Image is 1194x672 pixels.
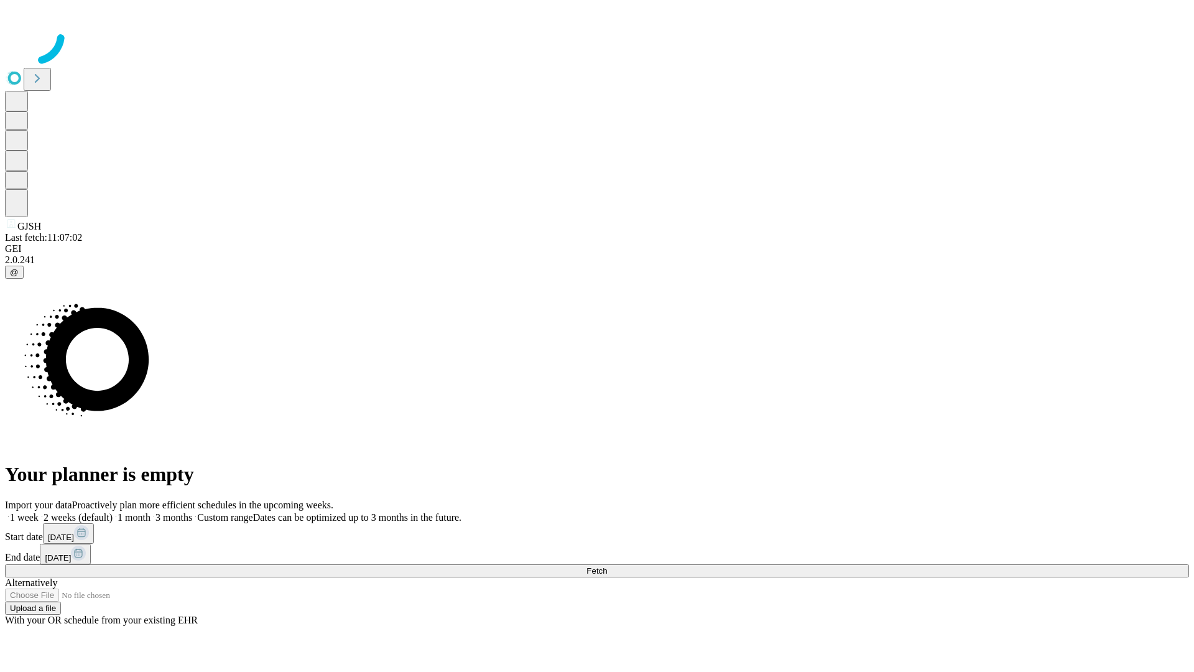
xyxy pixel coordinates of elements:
[10,512,39,523] span: 1 week
[5,523,1189,544] div: Start date
[5,602,61,615] button: Upload a file
[5,254,1189,266] div: 2.0.241
[5,564,1189,577] button: Fetch
[72,500,333,510] span: Proactively plan more efficient schedules in the upcoming weeks.
[40,544,91,564] button: [DATE]
[5,232,82,243] span: Last fetch: 11:07:02
[5,500,72,510] span: Import your data
[48,533,74,542] span: [DATE]
[43,523,94,544] button: [DATE]
[118,512,150,523] span: 1 month
[5,243,1189,254] div: GEI
[44,512,113,523] span: 2 weeks (default)
[5,463,1189,486] h1: Your planner is empty
[5,577,57,588] span: Alternatively
[197,512,252,523] span: Custom range
[253,512,461,523] span: Dates can be optimized up to 3 months in the future.
[45,553,71,562] span: [DATE]
[5,544,1189,564] div: End date
[17,221,41,231] span: GJSH
[155,512,192,523] span: 3 months
[10,268,19,277] span: @
[5,266,24,279] button: @
[5,615,198,625] span: With your OR schedule from your existing EHR
[586,566,607,576] span: Fetch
